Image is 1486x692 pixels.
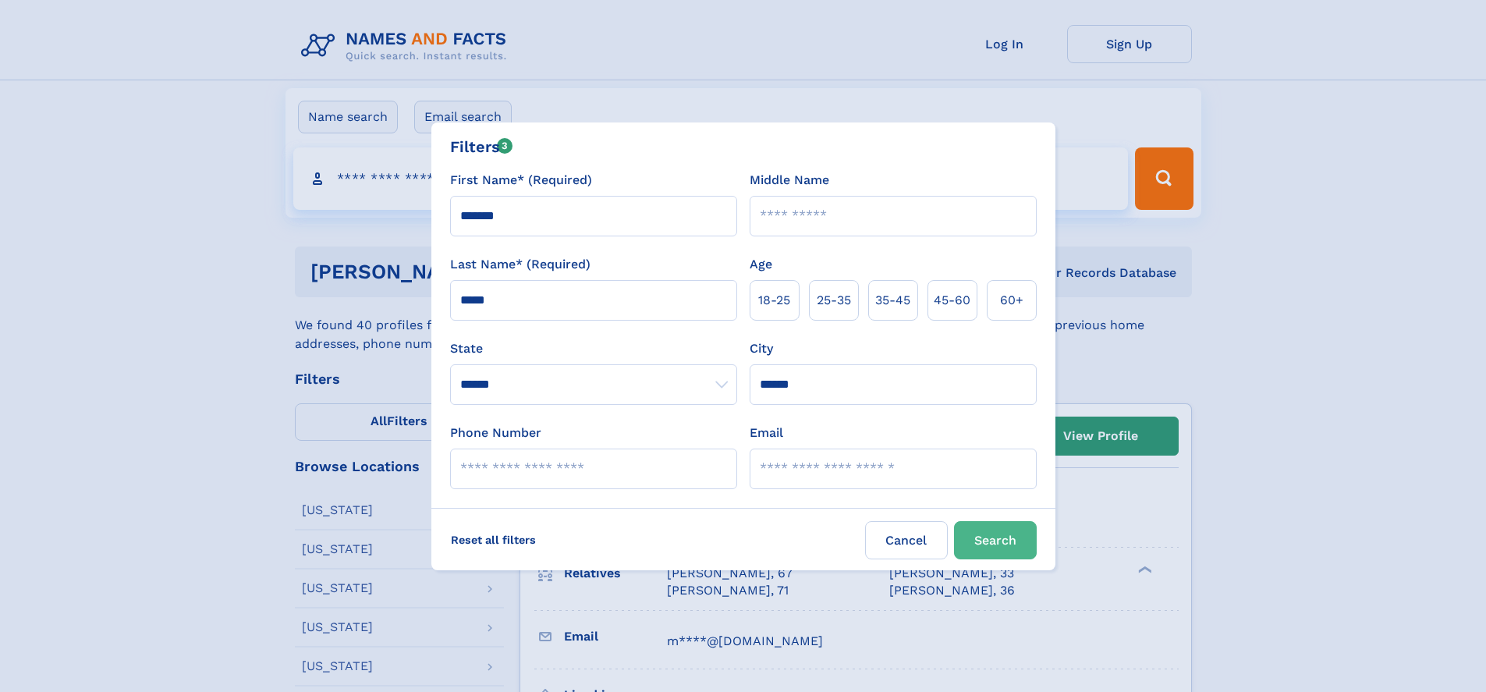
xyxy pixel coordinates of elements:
span: 45‑60 [934,291,970,310]
span: 18‑25 [758,291,790,310]
label: Cancel [865,521,948,559]
span: 35‑45 [875,291,910,310]
button: Search [954,521,1037,559]
label: City [750,339,773,358]
label: First Name* (Required) [450,171,592,190]
label: Reset all filters [441,521,546,559]
label: Middle Name [750,171,829,190]
label: Email [750,424,783,442]
label: State [450,339,737,358]
label: Age [750,255,772,274]
span: 60+ [1000,291,1023,310]
div: Filters [450,135,513,158]
span: 25‑35 [817,291,851,310]
label: Phone Number [450,424,541,442]
label: Last Name* (Required) [450,255,590,274]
